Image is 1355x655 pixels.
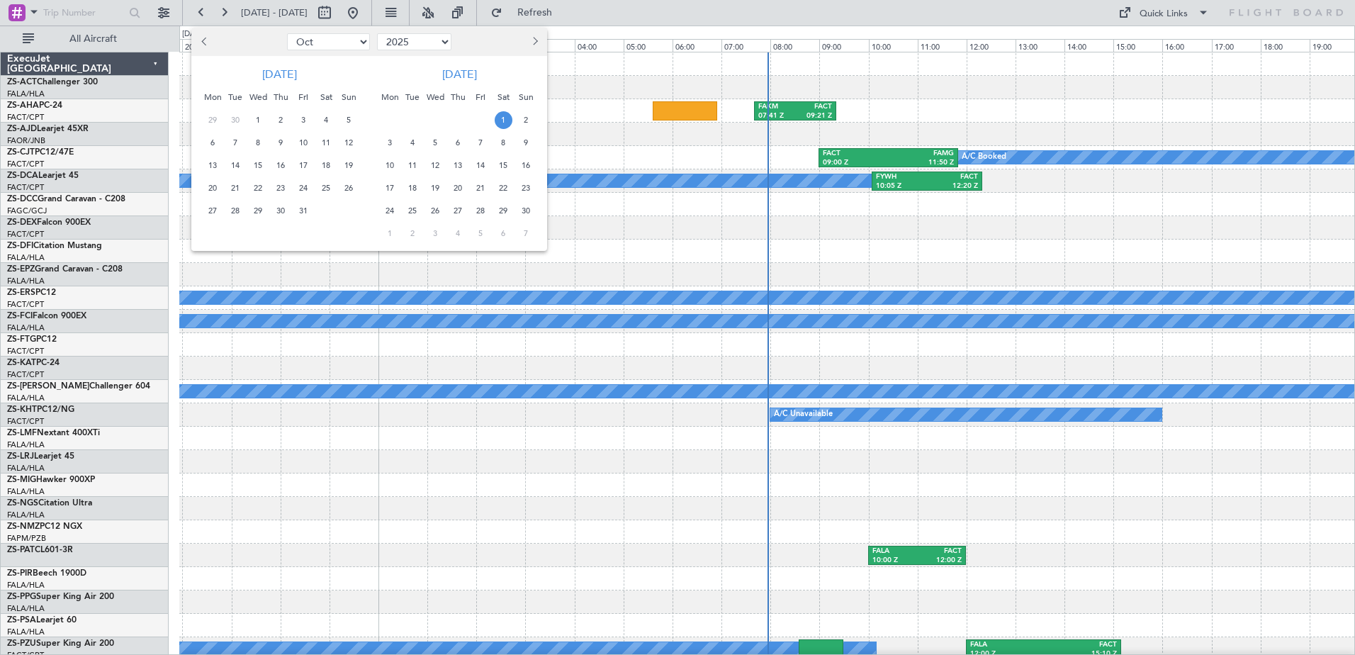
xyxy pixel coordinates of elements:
[515,108,537,131] div: 2-11-2025
[449,225,467,242] span: 4
[469,177,492,199] div: 21-11-2025
[227,202,244,220] span: 28
[495,225,512,242] span: 6
[317,179,335,197] span: 25
[227,111,244,129] span: 30
[295,111,313,129] span: 3
[472,202,490,220] span: 28
[295,134,313,152] span: 10
[340,157,358,174] span: 19
[204,202,222,220] span: 27
[249,202,267,220] span: 29
[404,202,422,220] span: 25
[317,157,335,174] span: 18
[269,131,292,154] div: 9-10-2025
[472,157,490,174] span: 14
[247,108,269,131] div: 1-10-2025
[315,86,337,108] div: Sat
[446,86,469,108] div: Thu
[495,111,512,129] span: 1
[204,111,222,129] span: 29
[317,111,335,129] span: 4
[446,199,469,222] div: 27-11-2025
[201,108,224,131] div: 29-9-2025
[427,179,444,197] span: 19
[492,86,515,108] div: Sat
[469,86,492,108] div: Fri
[515,199,537,222] div: 30-11-2025
[495,134,512,152] span: 8
[340,111,358,129] span: 5
[472,179,490,197] span: 21
[469,222,492,245] div: 5-12-2025
[446,154,469,177] div: 13-11-2025
[269,199,292,222] div: 30-10-2025
[204,157,222,174] span: 13
[378,222,401,245] div: 1-12-2025
[315,131,337,154] div: 11-10-2025
[517,111,535,129] span: 2
[404,134,422,152] span: 4
[224,108,247,131] div: 30-9-2025
[272,157,290,174] span: 16
[492,154,515,177] div: 15-11-2025
[201,177,224,199] div: 20-10-2025
[295,202,313,220] span: 31
[381,179,399,197] span: 17
[295,157,313,174] span: 17
[404,225,422,242] span: 2
[378,199,401,222] div: 24-11-2025
[201,131,224,154] div: 6-10-2025
[315,154,337,177] div: 18-10-2025
[247,131,269,154] div: 8-10-2025
[515,222,537,245] div: 7-12-2025
[449,157,467,174] span: 13
[404,179,422,197] span: 18
[424,131,446,154] div: 5-11-2025
[469,199,492,222] div: 28-11-2025
[292,199,315,222] div: 31-10-2025
[269,108,292,131] div: 2-10-2025
[381,157,399,174] span: 10
[317,134,335,152] span: 11
[247,177,269,199] div: 22-10-2025
[269,86,292,108] div: Thu
[469,154,492,177] div: 14-11-2025
[378,86,401,108] div: Mon
[469,131,492,154] div: 7-11-2025
[337,86,360,108] div: Sun
[449,179,467,197] span: 20
[472,225,490,242] span: 5
[292,131,315,154] div: 10-10-2025
[495,179,512,197] span: 22
[201,86,224,108] div: Mon
[401,177,424,199] div: 18-11-2025
[381,202,399,220] span: 24
[247,199,269,222] div: 29-10-2025
[292,177,315,199] div: 24-10-2025
[224,199,247,222] div: 28-10-2025
[201,199,224,222] div: 27-10-2025
[249,179,267,197] span: 22
[315,108,337,131] div: 4-10-2025
[292,86,315,108] div: Fri
[204,134,222,152] span: 6
[249,157,267,174] span: 15
[272,134,290,152] span: 9
[427,225,444,242] span: 3
[247,154,269,177] div: 15-10-2025
[495,157,512,174] span: 15
[404,157,422,174] span: 11
[492,199,515,222] div: 29-11-2025
[427,157,444,174] span: 12
[378,154,401,177] div: 10-11-2025
[517,134,535,152] span: 9
[247,86,269,108] div: Wed
[424,177,446,199] div: 19-11-2025
[401,199,424,222] div: 25-11-2025
[517,202,535,220] span: 30
[377,33,451,50] select: Select year
[378,177,401,199] div: 17-11-2025
[401,154,424,177] div: 11-11-2025
[287,33,370,50] select: Select month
